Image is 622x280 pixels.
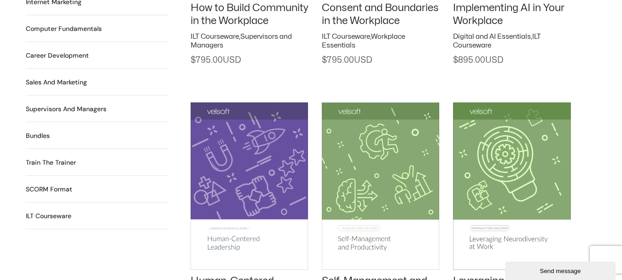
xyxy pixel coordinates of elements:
span: 895.00 [453,56,503,64]
h2: , [453,32,570,50]
a: How to Build Community in the Workplace [191,3,308,26]
h2: SCORM Format [26,185,72,194]
h2: Computer Fundamentals [26,24,102,34]
a: Visit product category Bundles [26,131,50,141]
a: Digital and AI Essentials [453,33,531,40]
a: Visit product category Sales and Marketing [26,77,87,87]
h2: Sales and Marketing [26,77,87,87]
span: $ [322,56,327,64]
h2: Bundles [26,131,50,141]
a: ILT Courseware [191,33,239,40]
h2: ILT Courseware [26,211,71,221]
a: Implementing AI in Your Workplace [453,3,564,26]
span: 795.00 [322,56,372,64]
iframe: chat widget [505,260,617,280]
h2: , [191,32,308,50]
a: Visit product category SCORM Format [26,185,72,194]
a: Visit product category Computer Fundamentals [26,24,102,34]
a: Supervisors and Managers [191,33,292,49]
a: Visit product category Train the Trainer [26,158,76,167]
h2: Supervisors and Managers [26,104,106,114]
a: Visit product category Career Development [26,51,89,60]
span: $ [453,56,458,64]
h2: Train the Trainer [26,158,76,167]
a: Visit product category ILT Courseware [26,211,71,221]
span: 795.00 [191,56,241,64]
h2: Career Development [26,51,89,60]
a: Consent and Boundaries in the Workplace [322,3,439,26]
h2: , [322,32,439,50]
span: $ [191,56,196,64]
a: Visit product category Supervisors and Managers [26,104,106,114]
a: ILT Courseware [322,33,370,40]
